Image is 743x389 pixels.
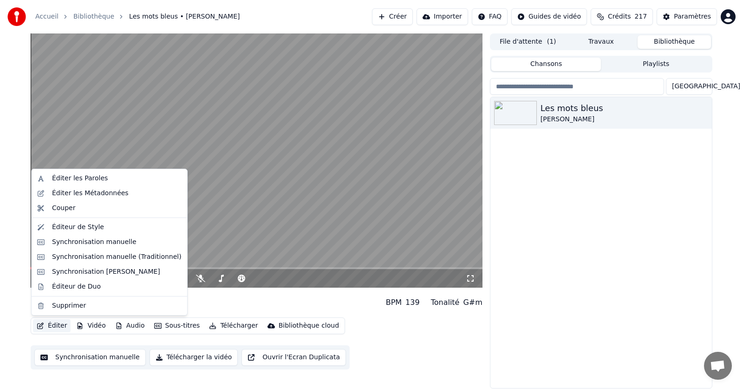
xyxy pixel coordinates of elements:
[279,321,339,330] div: Bibliothèque cloud
[547,37,556,46] span: ( 1 )
[52,252,182,262] div: Synchronisation manuelle (Traditionnel)
[52,189,129,198] div: Éditer les Métadonnées
[52,267,160,277] div: Synchronisation [PERSON_NAME]
[608,12,631,21] span: Crédits
[72,319,109,332] button: Vidéo
[52,223,104,232] div: Éditeur de Style
[591,8,653,25] button: Crédits217
[129,12,240,21] span: Les mots bleus • [PERSON_NAME]
[417,8,468,25] button: Importer
[31,291,100,304] div: Les mots bleus
[672,82,740,91] span: [GEOGRAPHIC_DATA]
[205,319,261,332] button: Télécharger
[565,35,638,49] button: Travaux
[31,304,100,314] div: [PERSON_NAME]
[241,349,346,366] button: Ouvrir l'Ecran Duplicata
[704,352,732,380] a: Ouvrir le chat
[541,115,708,124] div: [PERSON_NAME]
[52,237,137,247] div: Synchronisation manuelle
[386,297,402,308] div: BPM
[472,8,508,25] button: FAQ
[541,102,708,115] div: Les mots bleus
[405,297,420,308] div: 139
[150,319,204,332] button: Sous-titres
[601,58,711,71] button: Playlists
[52,174,108,183] div: Éditer les Paroles
[33,319,71,332] button: Éditer
[634,12,647,21] span: 217
[52,282,101,291] div: Éditeur de Duo
[491,35,565,49] button: File d'attente
[35,12,59,21] a: Accueil
[35,12,240,21] nav: breadcrumb
[7,7,26,26] img: youka
[73,12,114,21] a: Bibliothèque
[463,297,482,308] div: G#m
[491,58,601,71] button: Chansons
[674,12,711,21] div: Paramètres
[34,349,146,366] button: Synchronisation manuelle
[511,8,587,25] button: Guides de vidéo
[150,349,238,366] button: Télécharger la vidéo
[657,8,717,25] button: Paramètres
[431,297,460,308] div: Tonalité
[372,8,413,25] button: Créer
[52,301,86,310] div: Supprimer
[638,35,711,49] button: Bibliothèque
[52,204,75,213] div: Couper
[111,319,149,332] button: Audio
